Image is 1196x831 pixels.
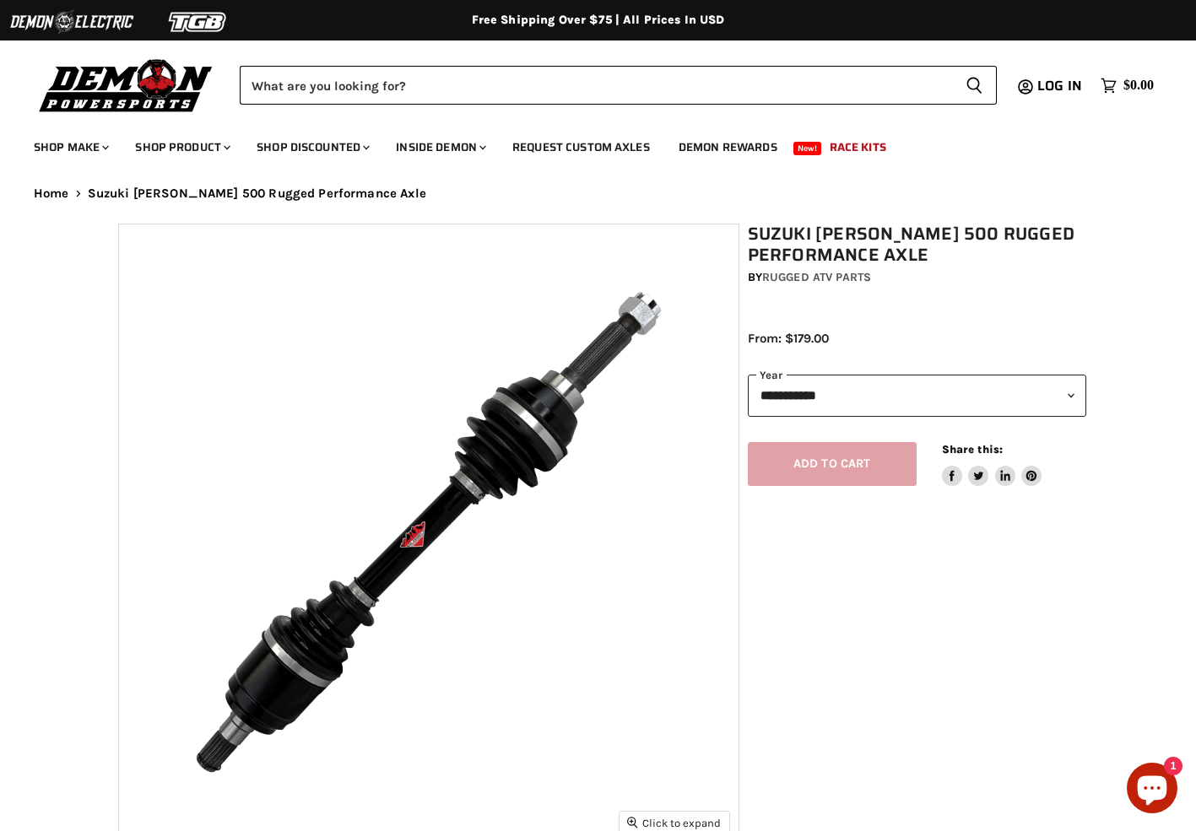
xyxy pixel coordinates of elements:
a: Home [34,186,69,201]
a: Request Custom Axles [500,130,663,165]
a: Rugged ATV Parts [762,270,871,284]
span: Log in [1037,75,1082,96]
img: Demon Electric Logo 2 [8,6,135,38]
button: Search [952,66,997,105]
span: Click to expand [627,817,721,829]
span: New! [793,142,822,155]
inbox-online-store-chat: Shopify online store chat [1122,763,1182,818]
a: Shop Discounted [244,130,380,165]
ul: Main menu [21,123,1150,165]
form: Product [240,66,997,105]
h1: Suzuki [PERSON_NAME] 500 Rugged Performance Axle [748,224,1086,266]
span: $0.00 [1123,78,1154,94]
div: by [748,268,1086,287]
span: From: $179.00 [748,331,829,346]
select: year [748,375,1086,416]
a: Shop Make [21,130,119,165]
a: Race Kits [817,130,899,165]
a: $0.00 [1092,73,1162,98]
aside: Share this: [942,442,1042,487]
a: Shop Product [122,130,241,165]
a: Log in [1030,78,1092,94]
input: Search [240,66,952,105]
img: TGB Logo 2 [135,6,262,38]
span: Share this: [942,443,1003,456]
img: Demon Powersports [34,55,219,115]
span: Suzuki [PERSON_NAME] 500 Rugged Performance Axle [88,186,426,201]
a: Inside Demon [383,130,496,165]
a: Demon Rewards [666,130,790,165]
